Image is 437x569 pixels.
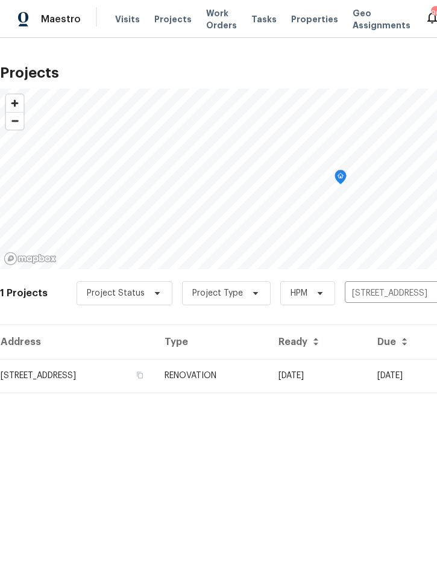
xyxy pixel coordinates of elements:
span: Projects [154,13,192,25]
button: Zoom out [6,112,24,129]
span: Tasks [251,15,277,23]
span: Zoom out [6,113,24,129]
button: Copy Address [134,370,145,381]
th: Type [155,325,269,359]
button: Zoom in [6,95,24,112]
span: Properties [291,13,338,25]
a: Mapbox homepage [4,252,57,266]
span: Work Orders [206,7,237,31]
div: Map marker [335,170,347,188]
span: Geo Assignments [353,7,410,31]
span: Visits [115,13,140,25]
span: Project Type [192,287,243,299]
span: HPM [291,287,307,299]
span: Maestro [41,13,81,25]
td: Acq COE 2025-08-21T00:00:00.000Z [269,359,368,393]
td: RENOVATION [155,359,269,393]
span: Project Status [87,287,145,299]
th: Ready [269,325,368,359]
